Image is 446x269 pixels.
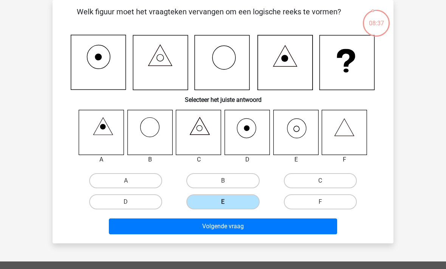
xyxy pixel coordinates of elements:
[89,173,162,188] label: A
[65,90,381,103] h6: Selecteer het juiste antwoord
[109,218,338,234] button: Volgende vraag
[362,9,390,28] div: 08:37
[284,173,357,188] label: C
[122,155,179,164] div: B
[268,155,325,164] div: E
[284,194,357,209] label: F
[89,194,162,209] label: D
[219,155,276,164] div: D
[186,194,259,209] label: E
[73,155,130,164] div: A
[170,155,227,164] div: C
[186,173,259,188] label: B
[65,6,353,29] p: Welk figuur moet het vraagteken vervangen om een logische reeks te vormen?
[316,155,373,164] div: F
